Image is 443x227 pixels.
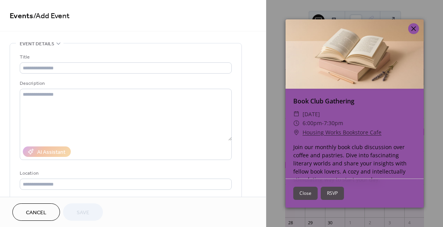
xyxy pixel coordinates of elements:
button: Close [293,187,318,200]
div: Location [20,169,230,177]
button: RSVP [321,187,344,200]
div: ​ [293,110,299,119]
button: Cancel [12,203,60,221]
span: / Add Event [33,9,70,24]
a: Housing Works Bookstore Cafe [303,128,381,137]
div: ​ [293,119,299,128]
span: Cancel [26,209,46,217]
span: Link to Google Maps [29,196,72,205]
span: [DATE] [303,110,320,119]
span: 7:30pm [324,119,343,127]
div: Description [20,79,230,88]
span: - [322,119,324,127]
div: ​ [293,128,299,137]
div: Title [20,53,230,61]
span: 6:00pm [303,119,322,127]
div: Join our monthly book club discussion over coffee and pastries. Dive into fascinating literary wo... [286,143,424,184]
a: Events [10,9,33,24]
div: Book Club Gathering [286,96,424,106]
span: Event details [20,40,54,48]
